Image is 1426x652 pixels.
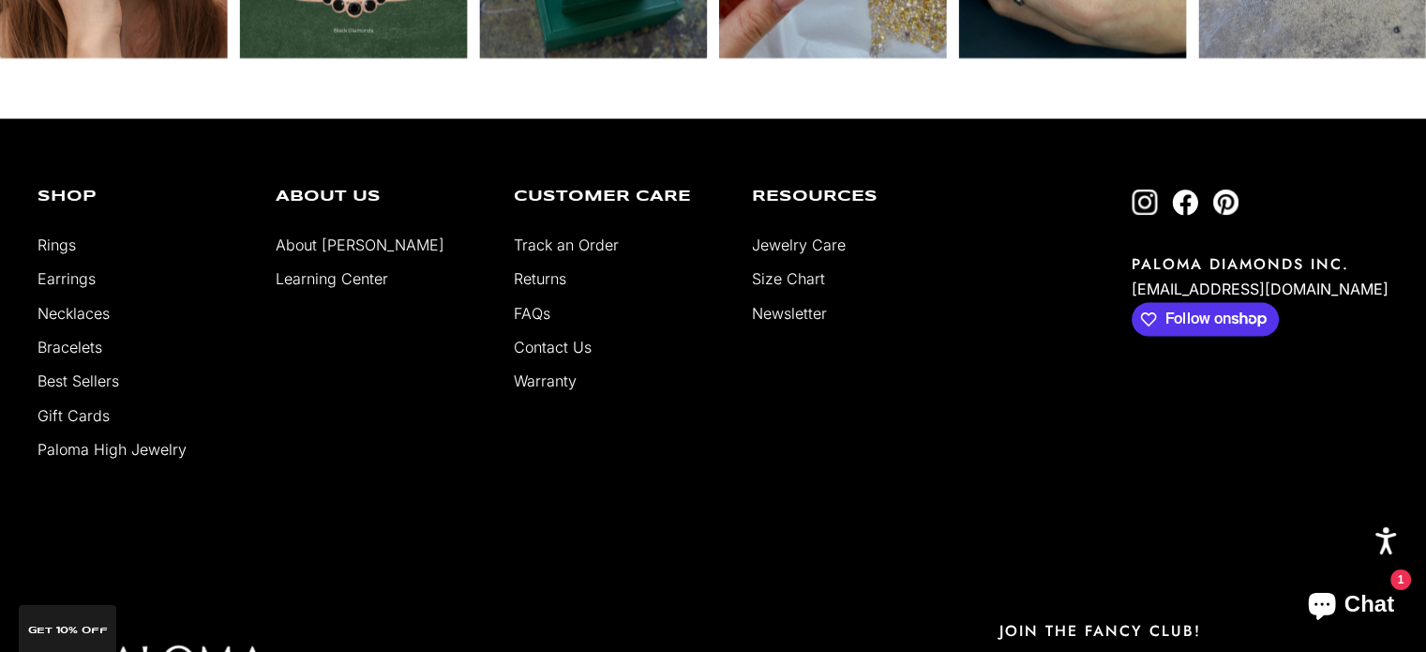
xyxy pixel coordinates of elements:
[1132,190,1158,216] a: Follow on Instagram
[752,269,825,288] a: Size Chart
[514,235,619,254] a: Track an Order
[38,406,110,425] a: Gift Cards
[1132,275,1388,303] p: [EMAIL_ADDRESS][DOMAIN_NAME]
[752,190,962,205] p: Resources
[38,190,248,205] p: Shop
[276,235,444,254] a: About [PERSON_NAME]
[514,338,592,356] a: Contact Us
[38,338,102,356] a: Bracelets
[28,626,108,635] span: GET 10% Off
[276,269,388,288] a: Learning Center
[38,235,76,254] a: Rings
[38,440,187,459] a: Paloma High Jewelry
[276,190,486,205] p: About Us
[1212,190,1238,216] a: Follow on Pinterest
[38,371,119,390] a: Best Sellers
[999,620,1388,642] p: JOIN THE FANCY CLUB!
[514,371,577,390] a: Warranty
[514,190,724,205] p: Customer Care
[1172,190,1198,216] a: Follow on Facebook
[752,235,846,254] a: Jewelry Care
[1132,253,1388,275] p: PALOMA DIAMONDS INC.
[1291,576,1411,637] inbox-online-store-chat: Shopify online store chat
[514,304,550,323] a: FAQs
[38,269,96,288] a: Earrings
[19,605,116,652] div: GET 10% Off
[38,304,110,323] a: Necklaces
[514,269,566,288] a: Returns
[752,304,827,323] a: Newsletter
